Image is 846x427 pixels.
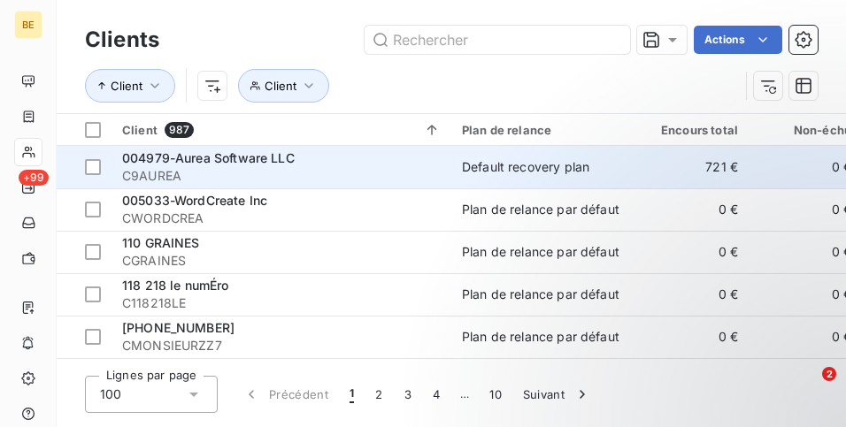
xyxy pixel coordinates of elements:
[122,123,158,137] span: Client
[822,367,836,381] span: 2
[394,376,422,413] button: 3
[694,26,782,54] button: Actions
[365,26,630,54] input: Rechercher
[19,170,49,186] span: +99
[462,286,619,303] div: Plan de relance par défaut
[492,255,846,379] iframe: Intercom notifications message
[122,320,235,335] span: [PHONE_NUMBER]
[122,337,441,355] span: CMONSIEURZZ7
[365,376,393,413] button: 2
[265,79,296,93] span: Client
[122,235,200,250] span: 110 GRAINES
[635,231,749,273] td: 0 €
[122,294,441,312] span: C118218LE
[462,158,589,176] div: Default recovery plan
[111,79,142,93] span: Client
[122,150,295,165] span: 004979-Aurea Software LLC
[238,69,329,103] button: Client
[14,11,42,39] div: BE
[646,123,738,137] div: Encours total
[165,122,194,138] span: 987
[122,193,267,208] span: 005033-WordCreate Inc
[462,123,625,137] div: Plan de relance
[462,328,619,346] div: Plan de relance par défaut
[122,252,441,270] span: CGRAINES
[122,278,229,293] span: 118 218 le numÉro
[450,380,479,408] span: …
[462,243,619,261] div: Plan de relance par défaut
[422,376,450,413] button: 4
[100,385,121,403] span: 100
[339,376,365,413] button: 1
[85,69,175,103] button: Client
[786,367,828,409] iframe: Intercom live chat
[512,376,602,413] button: Suivant
[350,385,354,403] span: 1
[122,210,441,227] span: CWORDCREA
[85,24,159,56] h3: Clients
[635,146,749,188] td: 721 €
[122,167,441,185] span: C9AUREA
[635,188,749,231] td: 0 €
[462,201,619,218] div: Plan de relance par défaut
[479,376,512,413] button: 10
[232,376,339,413] button: Précédent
